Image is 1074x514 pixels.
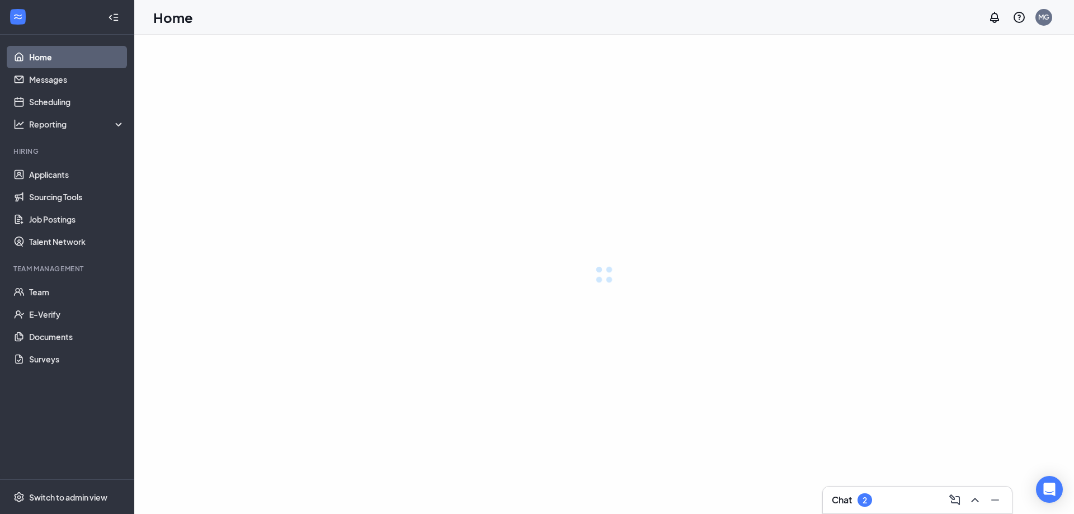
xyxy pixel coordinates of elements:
[29,186,125,208] a: Sourcing Tools
[988,493,1002,507] svg: Minimize
[108,12,119,23] svg: Collapse
[948,493,962,507] svg: ComposeMessage
[153,8,193,27] h1: Home
[13,264,123,273] div: Team Management
[832,494,852,506] h3: Chat
[985,491,1003,509] button: Minimize
[29,46,125,68] a: Home
[29,119,125,130] div: Reporting
[1012,11,1026,24] svg: QuestionInfo
[29,68,125,91] a: Messages
[1036,476,1063,503] div: Open Intercom Messenger
[29,163,125,186] a: Applicants
[29,348,125,370] a: Surveys
[29,281,125,303] a: Team
[13,147,123,156] div: Hiring
[968,493,982,507] svg: ChevronUp
[965,491,983,509] button: ChevronUp
[29,303,125,326] a: E-Verify
[29,326,125,348] a: Documents
[29,230,125,253] a: Talent Network
[988,11,1001,24] svg: Notifications
[12,11,23,22] svg: WorkstreamLogo
[29,208,125,230] a: Job Postings
[945,491,963,509] button: ComposeMessage
[29,492,107,503] div: Switch to admin view
[863,496,867,505] div: 2
[1038,12,1049,22] div: MG
[13,492,25,503] svg: Settings
[13,119,25,130] svg: Analysis
[29,91,125,113] a: Scheduling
